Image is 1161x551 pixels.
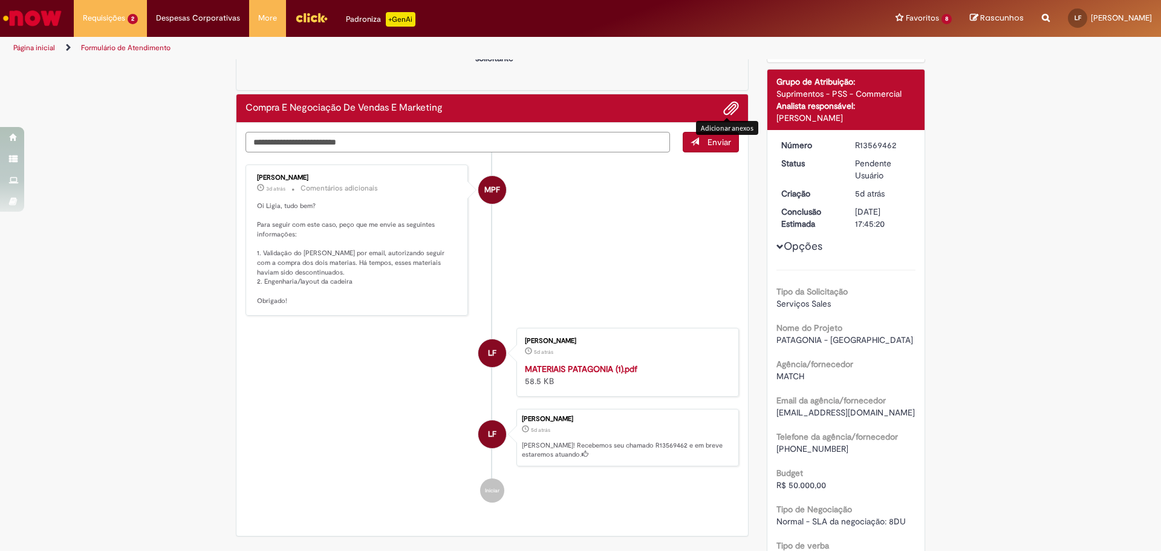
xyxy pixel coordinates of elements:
[478,420,506,448] div: Ligia Gabriela Ferreira
[776,468,803,478] b: Budget
[534,348,553,356] time: 26/09/2025 09:41:36
[522,416,732,423] div: [PERSON_NAME]
[776,540,829,551] b: Tipo de verba
[478,339,506,367] div: Ligia Gabriela Ferreira
[855,157,911,181] div: Pendente Usuário
[776,334,913,345] span: PATAGONIA - [GEOGRAPHIC_DATA]
[776,443,848,454] span: [PHONE_NUMBER]
[776,431,898,442] b: Telefone da agência/fornecedor
[776,100,916,112] div: Analista responsável:
[478,176,506,204] div: Marcus Paulo Furtado Silva
[1075,14,1081,22] span: LF
[776,504,852,515] b: Tipo de Negociação
[776,516,906,527] span: Normal - SLA da negociação: 8DU
[776,322,842,333] b: Nome do Projeto
[772,187,847,200] dt: Criação
[531,426,550,434] span: 5d atrás
[980,12,1024,24] span: Rascunhos
[776,286,848,297] b: Tipo da Solicitação
[488,420,496,449] span: LF
[776,407,915,418] span: [EMAIL_ADDRESS][DOMAIN_NAME]
[776,112,916,124] div: [PERSON_NAME]
[246,152,739,515] ul: Histórico de tíquete
[906,12,939,24] span: Favoritos
[301,183,378,194] small: Comentários adicionais
[776,395,886,406] b: Email da agência/fornecedor
[156,12,240,24] span: Despesas Corporativas
[776,371,804,382] span: MATCH
[266,185,285,192] span: 3d atrás
[525,363,726,387] div: 58.5 KB
[723,100,739,116] button: Adicionar anexos
[128,14,138,24] span: 2
[776,88,916,100] div: Suprimentos - PSS - Commercial
[696,121,758,135] div: Adicionar anexos
[776,298,831,309] span: Serviços Sales
[683,132,739,152] button: Enviar
[525,337,726,345] div: [PERSON_NAME]
[346,12,415,27] div: Padroniza
[855,188,885,199] span: 5d atrás
[776,359,853,370] b: Agência/fornecedor
[855,139,911,151] div: R13569462
[246,132,670,152] textarea: Digite sua mensagem aqui...
[531,426,550,434] time: 26/09/2025 09:45:13
[484,175,500,204] span: MPF
[707,137,731,148] span: Enviar
[1,6,63,30] img: ServiceNow
[772,157,847,169] dt: Status
[9,37,765,59] ul: Trilhas de página
[941,14,952,24] span: 8
[257,174,458,181] div: [PERSON_NAME]
[488,339,496,368] span: LF
[772,206,847,230] dt: Conclusão Estimada
[772,139,847,151] dt: Número
[1091,13,1152,23] span: [PERSON_NAME]
[855,206,911,230] div: [DATE] 17:45:20
[13,43,55,53] a: Página inicial
[970,13,1024,24] a: Rascunhos
[246,409,739,467] li: Ligia Gabriela Ferreira
[266,185,285,192] time: 29/09/2025 08:52:12
[855,187,911,200] div: 26/09/2025 09:45:13
[776,76,916,88] div: Grupo de Atribuição:
[246,103,443,114] h2: Compra E Negociação De Vendas E Marketing Histórico de tíquete
[522,441,732,460] p: [PERSON_NAME]! Recebemos seu chamado R13569462 e em breve estaremos atuando.
[776,480,826,491] span: R$ 50.000,00
[258,12,277,24] span: More
[81,43,171,53] a: Formulário de Atendimento
[257,201,458,306] p: Oi Ligia, tudo bem? Para seguir com este caso, peço que me envie as seguintes informações: 1. Val...
[386,12,415,27] p: +GenAi
[855,188,885,199] time: 26/09/2025 09:45:13
[525,364,637,374] a: MATERIAIS PATAGONIA (1).pdf
[83,12,125,24] span: Requisições
[534,348,553,356] span: 5d atrás
[295,8,328,27] img: click_logo_yellow_360x200.png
